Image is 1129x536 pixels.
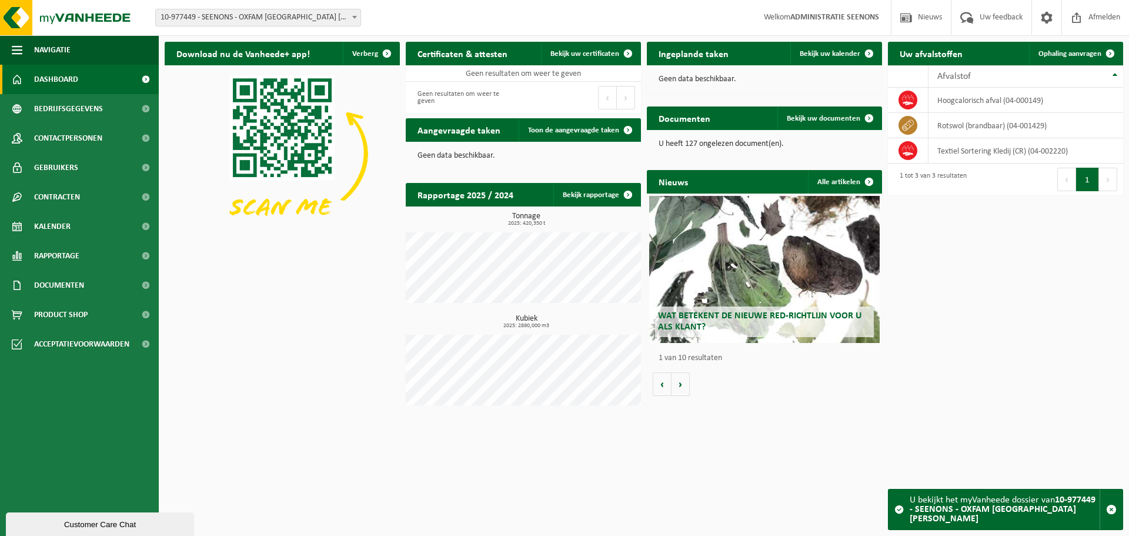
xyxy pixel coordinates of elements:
[519,118,640,142] a: Toon de aangevraagde taken
[808,170,881,194] a: Alle artikelen
[34,35,71,65] span: Navigatie
[417,152,629,160] p: Geen data beschikbaar.
[672,372,690,396] button: Volgende
[34,94,103,124] span: Bedrijfsgegevens
[800,50,860,58] span: Bekijk uw kalender
[34,271,84,300] span: Documenten
[553,183,640,207] a: Bekijk rapportage
[156,9,360,26] span: 10-977449 - SEENONS - OXFAM YUNUS CENTER HAREN - HAREN
[910,490,1100,530] div: U bekijkt het myVanheede dossier van
[155,9,361,26] span: 10-977449 - SEENONS - OXFAM YUNUS CENTER HAREN - HAREN
[1029,42,1122,65] a: Ophaling aanvragen
[6,510,196,536] iframe: chat widget
[647,170,700,193] h2: Nieuws
[910,495,1095,524] strong: 10-977449 - SEENONS - OXFAM [GEOGRAPHIC_DATA] [PERSON_NAME]
[34,182,80,212] span: Contracten
[894,167,967,192] div: 1 tot 3 van 3 resultaten
[343,42,399,65] button: Verberg
[777,106,881,130] a: Bekijk uw documenten
[528,126,619,134] span: Toon de aangevraagde taken
[928,88,1123,113] td: hoogcalorisch afval (04-000149)
[790,13,879,22] strong: ADMINISTRATIE SEENONS
[34,241,79,271] span: Rapportage
[653,372,672,396] button: Vorige
[34,329,129,359] span: Acceptatievoorwaarden
[928,113,1123,138] td: rotswol (brandbaar) (04-001429)
[1099,168,1117,191] button: Next
[165,65,400,242] img: Download de VHEPlus App
[658,311,861,332] span: Wat betekent de nieuwe RED-richtlijn voor u als klant?
[34,300,88,329] span: Product Shop
[34,124,102,153] span: Contactpersonen
[34,212,71,241] span: Kalender
[647,42,740,65] h2: Ingeplande taken
[406,65,641,82] td: Geen resultaten om weer te geven
[406,183,525,206] h2: Rapportage 2025 / 2024
[888,42,974,65] h2: Uw afvalstoffen
[1076,168,1099,191] button: 1
[412,323,641,329] span: 2025: 2890,000 m3
[647,106,722,129] h2: Documenten
[787,115,860,122] span: Bekijk uw documenten
[412,212,641,227] h3: Tonnage
[412,221,641,227] span: 2025: 420,350 t
[598,86,617,109] button: Previous
[34,153,78,182] span: Gebruikers
[617,86,635,109] button: Next
[406,42,519,65] h2: Certificaten & attesten
[165,42,322,65] h2: Download nu de Vanheede+ app!
[412,85,517,111] div: Geen resultaten om weer te geven
[649,196,880,343] a: Wat betekent de nieuwe RED-richtlijn voor u als klant?
[541,42,640,65] a: Bekijk uw certificaten
[928,138,1123,164] td: Textiel Sortering Kledij (CR) (04-002220)
[1038,50,1101,58] span: Ophaling aanvragen
[412,315,641,329] h3: Kubiek
[352,50,378,58] span: Verberg
[790,42,881,65] a: Bekijk uw kalender
[406,118,512,141] h2: Aangevraagde taken
[34,65,78,94] span: Dashboard
[659,140,870,148] p: U heeft 127 ongelezen document(en).
[550,50,619,58] span: Bekijk uw certificaten
[659,354,876,362] p: 1 van 10 resultaten
[937,72,971,81] span: Afvalstof
[1057,168,1076,191] button: Previous
[659,75,870,84] p: Geen data beschikbaar.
